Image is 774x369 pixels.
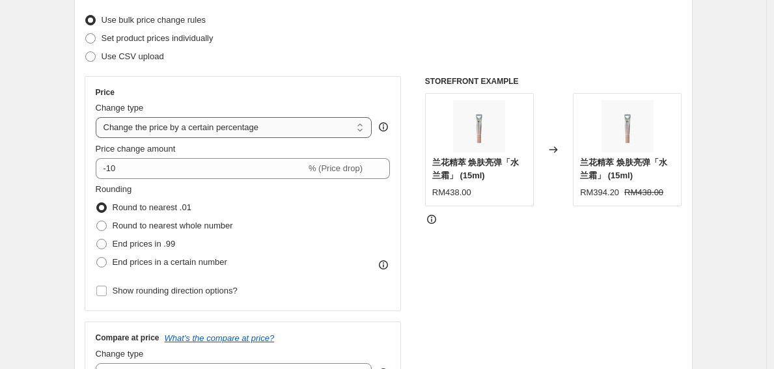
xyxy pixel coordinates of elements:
[580,157,667,180] span: 兰花精萃 焕肤亮弹「水兰霜」 (15ml)
[113,221,233,230] span: Round to nearest whole number
[96,349,144,359] span: Change type
[113,257,227,267] span: End prices in a certain number
[425,76,682,87] h6: STOREFRONT EXAMPLE
[102,51,164,61] span: Use CSV upload
[453,100,505,152] img: orchid-revitalizing-elastic-hydro-cream-15ml_80x.jpg
[432,157,519,180] span: 兰花精萃 焕肤亮弹「水兰霜」 (15ml)
[113,239,176,249] span: End prices in .99
[113,286,238,295] span: Show rounding direction options?
[102,15,206,25] span: Use bulk price change rules
[624,186,663,199] strike: RM438.00
[96,158,306,179] input: -15
[96,333,159,343] h3: Compare at price
[377,120,390,133] div: help
[165,333,275,343] button: What's the compare at price?
[96,87,115,98] h3: Price
[96,144,176,154] span: Price change amount
[113,202,191,212] span: Round to nearest .01
[96,184,132,194] span: Rounding
[601,100,654,152] img: orchid-revitalizing-elastic-hydro-cream-15ml_80x.jpg
[580,186,619,199] div: RM394.20
[432,186,471,199] div: RM438.00
[309,163,363,173] span: % (Price drop)
[96,103,144,113] span: Change type
[102,33,214,43] span: Set product prices individually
